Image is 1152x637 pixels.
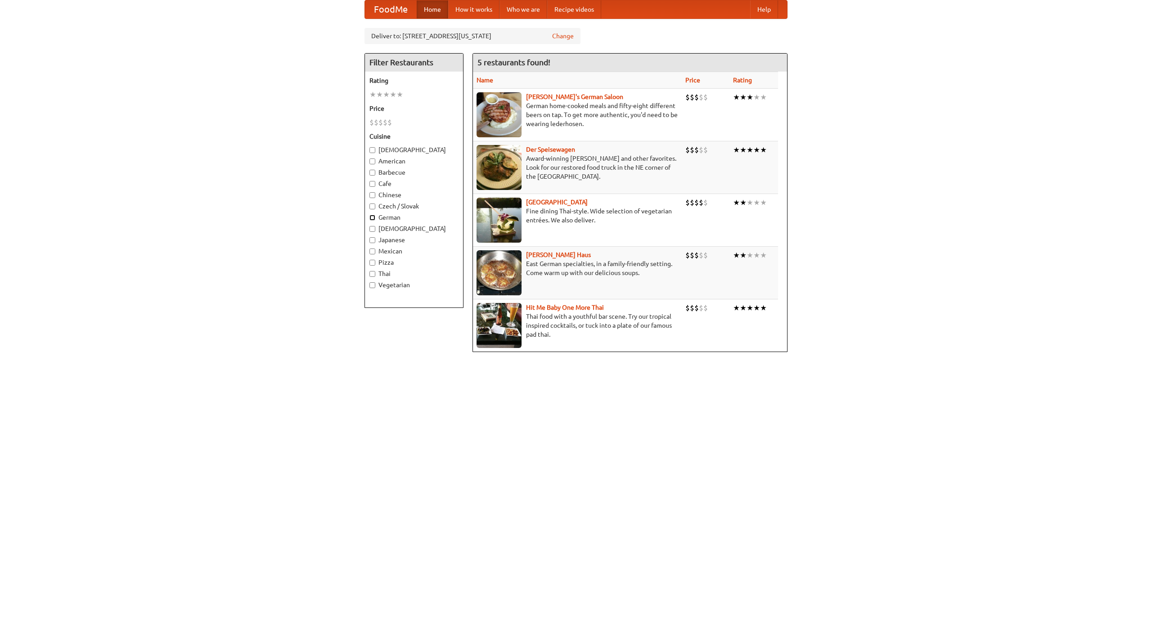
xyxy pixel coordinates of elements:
li: $ [690,303,694,313]
li: ★ [747,145,753,155]
li: $ [369,117,374,127]
li: ★ [740,92,747,102]
img: kohlhaus.jpg [477,250,522,295]
li: $ [378,117,383,127]
li: $ [703,92,708,102]
a: Change [552,32,574,41]
li: $ [387,117,392,127]
li: ★ [390,90,396,99]
label: Czech / Slovak [369,202,459,211]
li: ★ [753,92,760,102]
li: $ [690,198,694,208]
a: Help [750,0,778,18]
img: satay.jpg [477,198,522,243]
li: ★ [753,145,760,155]
li: $ [690,92,694,102]
p: Thai food with a youthful bar scene. Try our tropical inspired cocktails, or tuck into a plate of... [477,312,678,339]
input: [DEMOGRAPHIC_DATA] [369,147,375,153]
a: FoodMe [365,0,417,18]
li: ★ [760,145,767,155]
p: Fine dining Thai-style. Wide selection of vegetarian entrées. We also deliver. [477,207,678,225]
li: $ [703,250,708,260]
label: [DEMOGRAPHIC_DATA] [369,145,459,154]
a: How it works [448,0,499,18]
li: ★ [733,92,740,102]
li: ★ [733,198,740,208]
label: Vegetarian [369,280,459,289]
input: Thai [369,271,375,277]
div: Deliver to: [STREET_ADDRESS][US_STATE] [364,28,580,44]
input: Pizza [369,260,375,266]
li: ★ [753,303,760,313]
label: American [369,157,459,166]
li: $ [685,198,690,208]
p: Award-winning [PERSON_NAME] and other favorites. Look for our restored food truck in the NE corne... [477,154,678,181]
input: American [369,158,375,164]
li: $ [694,198,699,208]
li: ★ [740,198,747,208]
input: Czech / Slovak [369,203,375,209]
li: ★ [747,303,753,313]
h5: Cuisine [369,132,459,141]
label: Cafe [369,179,459,188]
li: $ [699,250,703,260]
input: Japanese [369,237,375,243]
li: ★ [760,303,767,313]
li: ★ [760,92,767,102]
li: ★ [740,145,747,155]
li: ★ [753,250,760,260]
li: $ [694,92,699,102]
input: German [369,215,375,221]
li: ★ [383,90,390,99]
li: $ [699,145,703,155]
li: $ [694,250,699,260]
img: esthers.jpg [477,92,522,137]
a: [GEOGRAPHIC_DATA] [526,199,588,206]
a: [PERSON_NAME]'s German Saloon [526,93,623,100]
li: ★ [747,198,753,208]
li: ★ [733,303,740,313]
h5: Rating [369,76,459,85]
input: Vegetarian [369,282,375,288]
li: ★ [747,250,753,260]
img: speisewagen.jpg [477,145,522,190]
p: German home-cooked meals and fifty-eight different beers on tap. To get more authentic, you'd nee... [477,101,678,128]
li: $ [703,145,708,155]
li: $ [703,303,708,313]
label: Mexican [369,247,459,256]
a: [PERSON_NAME] Haus [526,251,591,258]
li: $ [699,303,703,313]
li: ★ [760,198,767,208]
a: Hit Me Baby One More Thai [526,304,604,311]
li: ★ [747,92,753,102]
li: $ [685,145,690,155]
li: $ [685,250,690,260]
a: Recipe videos [547,0,601,18]
li: ★ [396,90,403,99]
p: East German specialties, in a family-friendly setting. Come warm up with our delicious soups. [477,259,678,277]
a: Rating [733,77,752,84]
label: Barbecue [369,168,459,177]
input: Mexican [369,248,375,254]
a: Der Speisewagen [526,146,575,153]
li: ★ [753,198,760,208]
a: Price [685,77,700,84]
li: ★ [740,250,747,260]
li: $ [699,198,703,208]
li: ★ [760,250,767,260]
input: [DEMOGRAPHIC_DATA] [369,226,375,232]
input: Cafe [369,181,375,187]
li: $ [694,303,699,313]
li: $ [690,145,694,155]
li: $ [694,145,699,155]
li: $ [690,250,694,260]
li: ★ [740,303,747,313]
input: Barbecue [369,170,375,176]
input: Chinese [369,192,375,198]
li: $ [685,303,690,313]
li: ★ [376,90,383,99]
